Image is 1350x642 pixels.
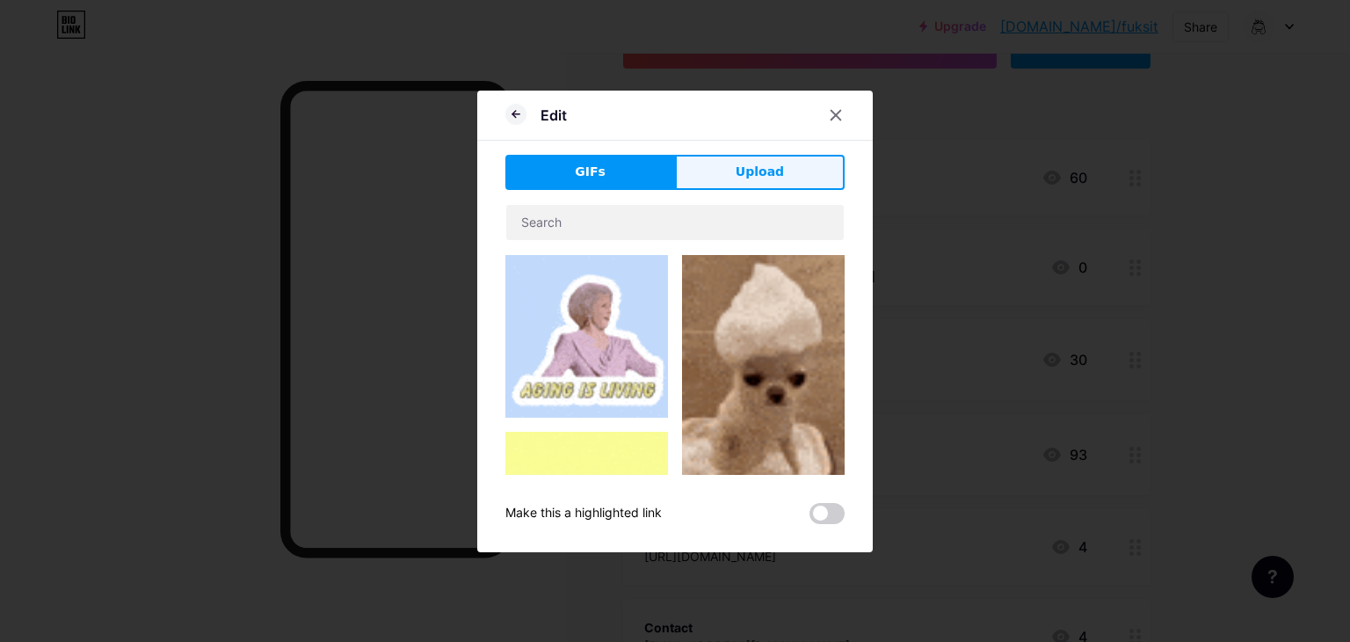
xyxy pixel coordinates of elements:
img: Gihpy [505,255,668,418]
button: GIFs [505,155,675,190]
input: Search [506,205,844,240]
button: Upload [675,155,845,190]
img: Gihpy [682,255,845,545]
span: GIFs [575,163,606,181]
span: Upload [736,163,784,181]
div: Make this a highlighted link [505,503,662,524]
div: Edit [541,105,567,126]
img: Gihpy [505,432,668,595]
